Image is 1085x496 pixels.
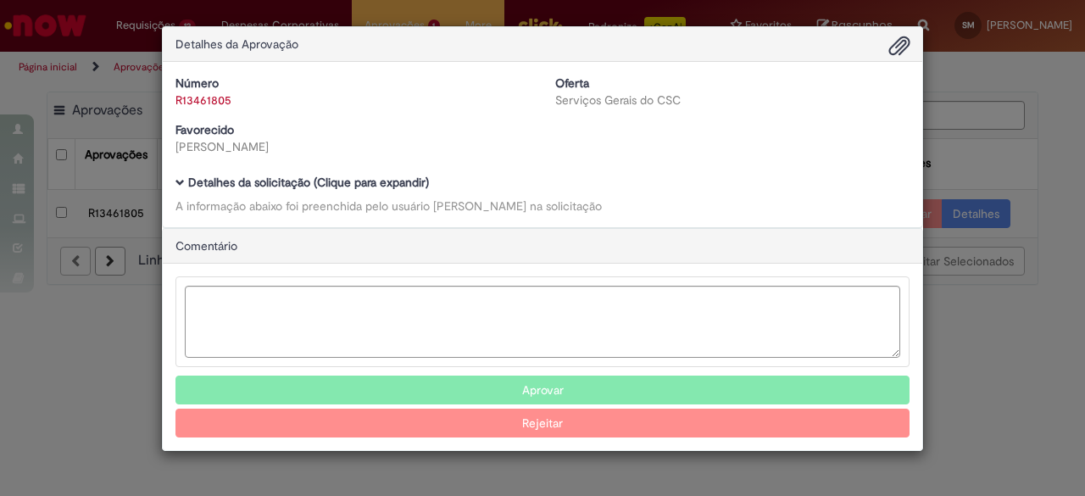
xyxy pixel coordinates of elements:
div: Serviços Gerais do CSC [555,92,910,109]
b: Número [175,75,219,91]
h5: Detalhes da solicitação (Clique para expandir) [175,176,910,189]
span: Comentário [175,238,237,254]
a: R13461805 [175,92,231,108]
div: [PERSON_NAME] [175,138,530,155]
b: Detalhes da solicitação (Clique para expandir) [188,175,429,190]
button: Rejeitar [175,409,910,437]
span: Detalhes da Aprovação [175,36,298,52]
b: Oferta [555,75,589,91]
b: Favorecido [175,122,234,137]
button: Aprovar [175,376,910,404]
div: A informação abaixo foi preenchida pelo usuário [PERSON_NAME] na solicitação [175,198,910,215]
